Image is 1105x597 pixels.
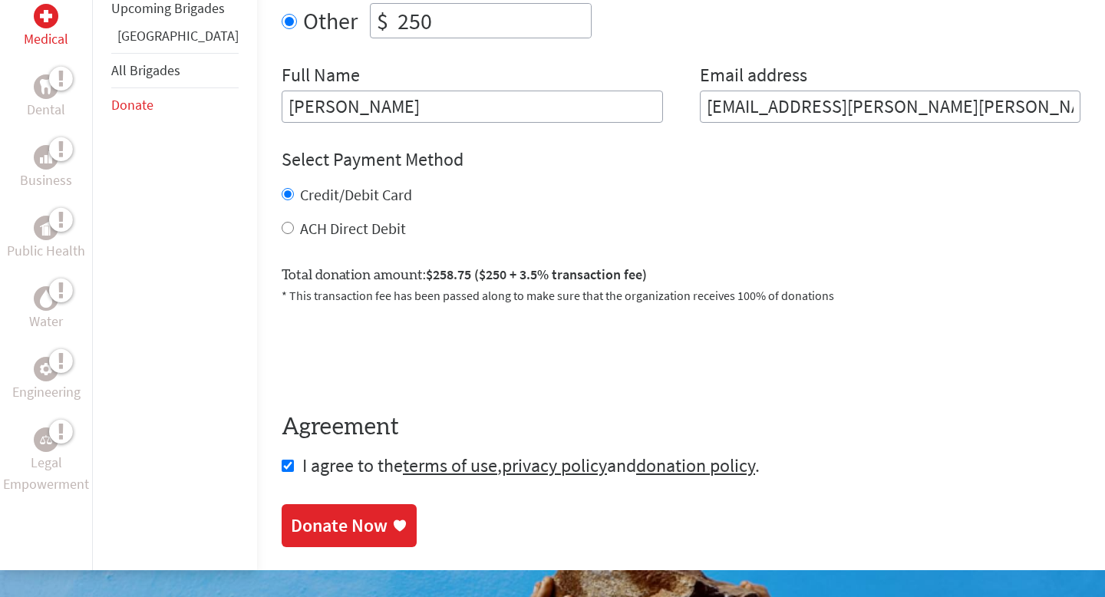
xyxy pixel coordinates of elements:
[34,216,58,240] div: Public Health
[636,454,755,477] a: donation policy
[111,96,153,114] a: Donate
[40,220,52,236] img: Public Health
[282,286,1080,305] p: * This transaction fee has been passed along to make sure that the organization receives 100% of ...
[426,266,647,283] span: $258.75 ($250 + 3.5% transaction fee)
[302,454,760,477] span: I agree to the , and .
[27,99,65,120] p: Dental
[700,63,807,91] label: Email address
[282,323,515,383] iframe: reCAPTCHA
[40,363,52,375] img: Engineering
[111,53,239,88] li: All Brigades
[111,25,239,53] li: Guatemala
[282,414,1080,441] h4: Agreement
[34,286,58,311] div: Water
[300,185,412,204] label: Credit/Debit Card
[12,357,81,403] a: EngineeringEngineering
[282,147,1080,172] h4: Select Payment Method
[3,427,89,495] a: Legal EmpowermentLegal Empowerment
[40,435,52,444] img: Legal Empowerment
[403,454,497,477] a: terms of use
[24,28,68,50] p: Medical
[282,91,663,123] input: Enter Full Name
[27,74,65,120] a: DentalDental
[282,504,417,547] a: Donate Now
[282,63,360,91] label: Full Name
[7,216,85,262] a: Public HealthPublic Health
[291,513,388,538] div: Donate Now
[34,74,58,99] div: Dental
[700,91,1081,123] input: Your Email
[29,286,63,332] a: WaterWater
[111,61,180,79] a: All Brigades
[40,290,52,308] img: Water
[34,357,58,381] div: Engineering
[40,10,52,22] img: Medical
[24,4,68,50] a: MedicalMedical
[29,311,63,332] p: Water
[3,452,89,495] p: Legal Empowerment
[282,264,647,286] label: Total donation amount:
[111,88,239,122] li: Donate
[20,170,72,191] p: Business
[40,151,52,163] img: Business
[34,427,58,452] div: Legal Empowerment
[34,4,58,28] div: Medical
[20,145,72,191] a: BusinessBusiness
[12,381,81,403] p: Engineering
[394,4,591,38] input: Enter Amount
[117,27,239,45] a: [GEOGRAPHIC_DATA]
[7,240,85,262] p: Public Health
[34,145,58,170] div: Business
[303,3,358,38] label: Other
[371,4,394,38] div: $
[40,80,52,94] img: Dental
[300,219,406,238] label: ACH Direct Debit
[502,454,607,477] a: privacy policy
